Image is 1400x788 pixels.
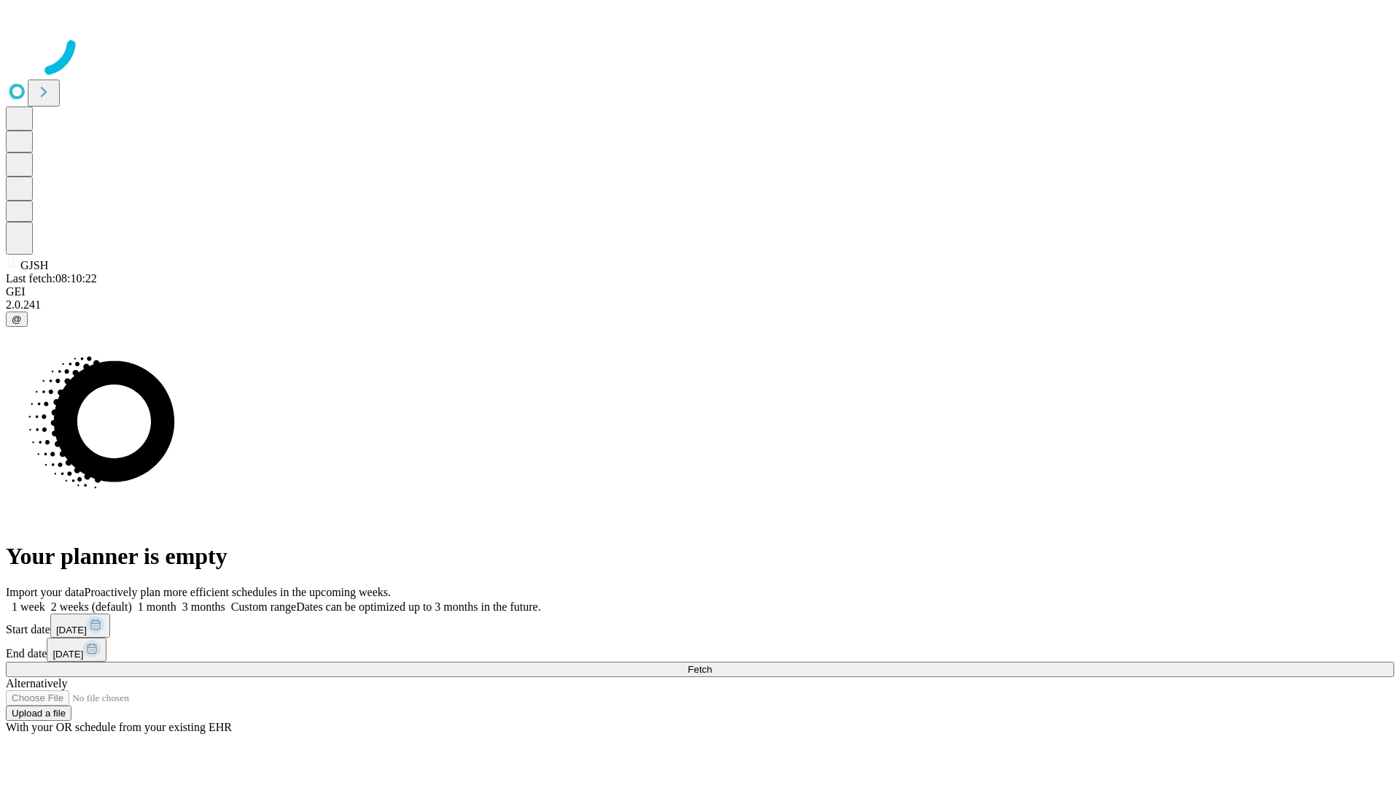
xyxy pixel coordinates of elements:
[52,649,83,660] span: [DATE]
[182,600,225,613] span: 3 months
[51,600,132,613] span: 2 weeks (default)
[6,543,1394,570] h1: Your planner is empty
[231,600,296,613] span: Custom range
[85,586,391,598] span: Proactively plan more efficient schedules in the upcoming weeks.
[12,600,45,613] span: 1 week
[6,272,97,285] span: Last fetch: 08:10:22
[6,298,1394,312] div: 2.0.241
[6,312,28,327] button: @
[6,285,1394,298] div: GEI
[6,706,71,721] button: Upload a file
[6,721,232,733] span: With your OR schedule from your existing EHR
[47,638,106,662] button: [DATE]
[138,600,176,613] span: 1 month
[6,638,1394,662] div: End date
[20,259,48,271] span: GJSH
[6,662,1394,677] button: Fetch
[296,600,540,613] span: Dates can be optimized up to 3 months in the future.
[6,677,67,689] span: Alternatively
[56,625,87,636] span: [DATE]
[50,614,110,638] button: [DATE]
[6,614,1394,638] div: Start date
[688,664,712,675] span: Fetch
[12,314,22,325] span: @
[6,586,85,598] span: Import your data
